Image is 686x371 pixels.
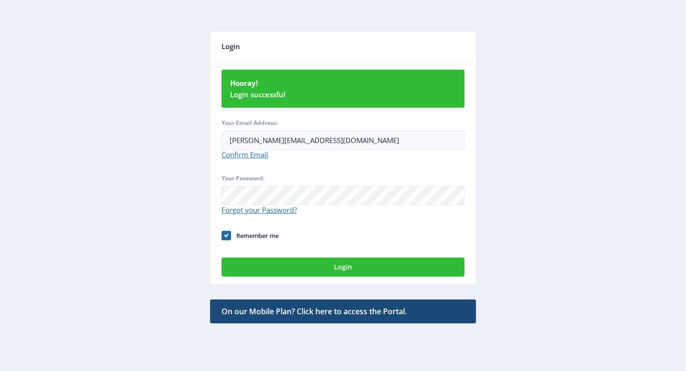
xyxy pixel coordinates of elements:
span: Remember me [236,231,279,240]
span: Your Password: [222,174,264,182]
span: Login successful [230,89,456,100]
a: On our Mobile Plan? Click here to access the Portal. [210,299,476,324]
div: Login [222,39,464,54]
button: Login [222,258,464,277]
span: Your Email Address: [222,119,278,127]
a: Forgot your Password? [222,205,297,215]
b: Hooray! [230,77,456,89]
a: Confirm Email [222,150,268,159]
input: Email address [222,131,464,150]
